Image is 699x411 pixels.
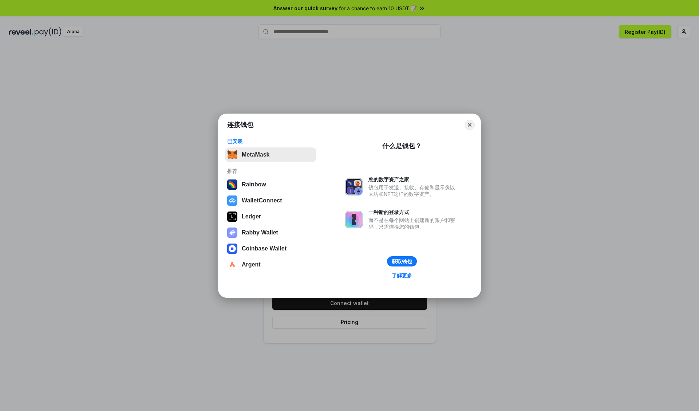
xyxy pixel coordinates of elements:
[382,142,422,150] div: 什么是钱包？
[227,212,237,222] img: svg+xml,%3Csvg%20xmlns%3D%22http%3A%2F%2Fwww.w3.org%2F2000%2Fsvg%22%20width%3D%2228%22%20height%3...
[225,193,316,208] button: WalletConnect
[345,178,363,195] img: svg+xml,%3Csvg%20xmlns%3D%22http%3A%2F%2Fwww.w3.org%2F2000%2Fsvg%22%20fill%3D%22none%22%20viewBox...
[225,209,316,224] button: Ledger
[242,261,261,268] div: Argent
[227,120,253,129] h1: 连接钱包
[368,176,459,183] div: 您的数字资产之家
[227,150,237,160] img: svg+xml,%3Csvg%20fill%3D%22none%22%20height%3D%2233%22%20viewBox%3D%220%200%2035%2033%22%20width%...
[242,181,266,188] div: Rainbow
[392,272,412,279] div: 了解更多
[465,120,475,130] button: Close
[225,147,316,162] button: MetaMask
[242,213,261,220] div: Ledger
[227,168,314,174] div: 推荐
[392,258,412,265] div: 获取钱包
[242,151,269,158] div: MetaMask
[227,228,237,238] img: svg+xml,%3Csvg%20xmlns%3D%22http%3A%2F%2Fwww.w3.org%2F2000%2Fsvg%22%20fill%3D%22none%22%20viewBox...
[227,244,237,254] img: svg+xml,%3Csvg%20width%3D%2228%22%20height%3D%2228%22%20viewBox%3D%220%200%2028%2028%22%20fill%3D...
[227,138,314,145] div: 已安装
[227,195,237,206] img: svg+xml,%3Csvg%20width%3D%2228%22%20height%3D%2228%22%20viewBox%3D%220%200%2028%2028%22%20fill%3D...
[387,271,416,280] a: 了解更多
[242,197,282,204] div: WalletConnect
[227,260,237,270] img: svg+xml,%3Csvg%20width%3D%2228%22%20height%3D%2228%22%20viewBox%3D%220%200%2028%2028%22%20fill%3D...
[345,211,363,228] img: svg+xml,%3Csvg%20xmlns%3D%22http%3A%2F%2Fwww.w3.org%2F2000%2Fsvg%22%20fill%3D%22none%22%20viewBox...
[225,241,316,256] button: Coinbase Wallet
[242,245,287,252] div: Coinbase Wallet
[225,257,316,272] button: Argent
[387,256,417,266] button: 获取钱包
[368,217,459,230] div: 而不是在每个网站上创建新的账户和密码，只需连接您的钱包。
[225,177,316,192] button: Rainbow
[227,179,237,190] img: svg+xml,%3Csvg%20width%3D%22120%22%20height%3D%22120%22%20viewBox%3D%220%200%20120%20120%22%20fil...
[368,184,459,197] div: 钱包用于发送、接收、存储和显示像以太坊和NFT这样的数字资产。
[225,225,316,240] button: Rabby Wallet
[242,229,278,236] div: Rabby Wallet
[368,209,459,216] div: 一种新的登录方式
